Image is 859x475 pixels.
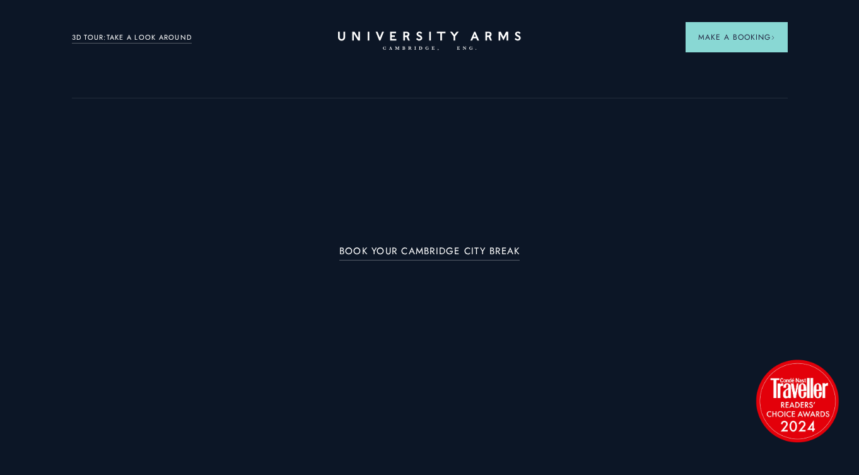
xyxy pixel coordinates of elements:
[771,35,775,40] img: Arrow icon
[698,32,775,43] span: Make a Booking
[750,353,844,448] img: image-2524eff8f0c5d55edbf694693304c4387916dea5-1501x1501-png
[339,246,520,261] a: BOOK YOUR CAMBRIDGE CITY BREAK
[338,32,521,51] a: Home
[72,32,192,44] a: 3D TOUR:TAKE A LOOK AROUND
[686,22,788,52] button: Make a BookingArrow icon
